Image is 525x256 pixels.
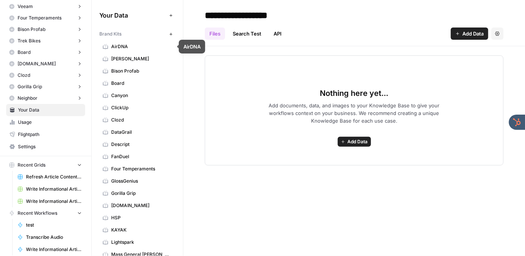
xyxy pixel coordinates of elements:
a: Clozd [99,114,175,126]
button: [DOMAIN_NAME] [6,58,85,70]
span: Board [18,49,31,56]
span: Clozd [18,72,30,79]
a: Canyon [99,89,175,102]
span: Add Data [462,30,484,37]
span: Nothing here yet... [320,88,389,99]
span: Add Data [348,138,368,145]
span: Bison Profab [18,26,45,33]
button: Add Data [338,137,371,147]
span: Refresh Article Content - ClickUp [26,173,82,180]
a: Bison Profab [99,65,175,77]
span: Four Temperaments [111,165,172,172]
span: Bison Profab [111,68,172,75]
span: Add documents, data, and images to your Knowledge Base to give your workflows context on your bus... [256,102,452,125]
span: GlossGenius [111,178,172,185]
span: [PERSON_NAME] [111,55,172,62]
button: Bison Profab [6,24,85,35]
span: Your Data [18,107,82,113]
a: Your Data [6,104,85,116]
button: Trek Bikes [6,35,85,47]
span: Settings [18,143,82,150]
span: Flightpath [18,131,82,138]
a: GlossGenius [99,175,175,187]
span: Your Data [99,11,166,20]
span: Lightspark [111,239,172,246]
span: Board [111,80,172,87]
a: Refresh Article Content - ClickUp [14,171,85,183]
span: Usage [18,119,82,126]
span: Brand Kits [99,31,122,37]
a: ClickUp [99,102,175,114]
a: Board [99,77,175,89]
button: Neighbor [6,92,85,104]
a: Settings [6,141,85,153]
a: [PERSON_NAME] [99,53,175,65]
span: [DOMAIN_NAME] [18,60,56,67]
button: Veeam [6,1,85,12]
span: Neighbor [18,95,37,102]
a: FanDuel [99,151,175,163]
a: Descript [99,138,175,151]
button: Recent Grids [6,159,85,171]
span: Transcribe Audio [26,234,82,241]
span: HSP [111,214,172,221]
span: AirDNA [111,43,172,50]
span: Gorilla Grip [18,83,42,90]
button: Add Data [451,28,488,40]
a: Flightpath [6,128,85,141]
span: test [26,222,82,228]
span: Canyon [111,92,172,99]
span: Clozd [111,117,172,123]
span: Trek Bikes [18,37,41,44]
a: DataGrail [99,126,175,138]
button: Recent Workflows [6,207,85,219]
span: DataGrail [111,129,172,136]
span: Write Informational Article [26,186,82,193]
button: Four Temperaments [6,12,85,24]
a: [DOMAIN_NAME] [99,199,175,212]
span: Four Temperaments [18,15,62,21]
span: Recent Workflows [18,210,57,217]
span: Veeam [18,3,33,10]
a: Files [205,28,225,40]
a: AirDNA [99,41,175,53]
span: Write Informational Article [26,198,82,205]
a: API [269,28,286,40]
a: Four Temperaments [99,163,175,175]
a: test [14,219,85,231]
span: Write Informational Article Body [26,246,82,253]
a: Usage [6,116,85,128]
a: Search Test [228,28,266,40]
span: KAYAK [111,227,172,233]
a: HSP [99,212,175,224]
a: Lightspark [99,236,175,248]
span: Descript [111,141,172,148]
span: Recent Grids [18,162,45,169]
span: ClickUp [111,104,172,111]
span: FanDuel [111,153,172,160]
a: Write Informational Article [14,183,85,195]
a: Write Informational Article Body [14,243,85,256]
a: Transcribe Audio [14,231,85,243]
a: Gorilla Grip [99,187,175,199]
button: Clozd [6,70,85,81]
span: [DOMAIN_NAME] [111,202,172,209]
a: Write Informational Article [14,195,85,207]
span: Gorilla Grip [111,190,172,197]
a: KAYAK [99,224,175,236]
button: Board [6,47,85,58]
button: Gorilla Grip [6,81,85,92]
